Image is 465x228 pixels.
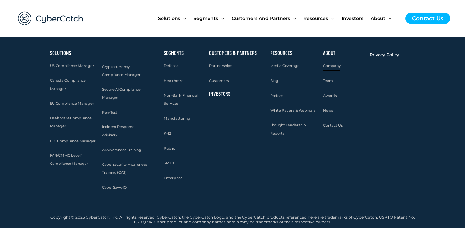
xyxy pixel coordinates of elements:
span: Defense [164,64,178,68]
a: SMBs [164,159,174,167]
a: Customers [209,77,229,85]
span: Resources [303,5,328,32]
span: White Papers & Webinars [270,108,316,113]
span: Blog [270,78,278,83]
span: Investors [342,5,363,32]
a: K-12 [164,129,171,137]
a: Thought Leadership Reports [270,121,317,137]
span: Customers and Partners [232,5,290,32]
a: CyberSavvyIQ [102,183,126,192]
span: Public [164,146,175,150]
a: EU Compliance Manager [50,99,94,107]
span: Company [323,64,340,68]
a: White Papers & Webinars [270,107,316,115]
a: Healthcare Compliance Manager [50,114,96,130]
h2: Copyright © 2025 CyberCatch, Inc. All rights reserved. CyberCatch, the CyberCatch Logo, and the C... [50,215,415,225]
h2: Segments [164,51,203,55]
a: Manufacturing [164,114,190,122]
h2: Resources [270,51,317,55]
span: Incident Response Advisory [102,124,135,137]
span: Partnerships [209,64,232,68]
span: Canada Compliance Manager [50,78,86,91]
a: FAR/CMMC Level 1 Compliance Manager [50,151,96,168]
img: CyberCatch [11,5,90,32]
a: News [323,107,333,115]
span: Menu Toggle [385,5,391,32]
span: SMBs [164,161,174,165]
a: Defense [164,62,178,70]
h2: Solutions [50,51,96,55]
a: FTC Compliance Manager [50,137,96,145]
a: Podcast [270,92,285,100]
span: Manufacturing [164,116,190,121]
span: Team [323,78,333,83]
span: Menu Toggle [328,5,334,32]
a: Partnerships [209,62,232,70]
span: Thought Leadership Reports [270,123,306,135]
span: CyberSavvyIQ [102,185,126,190]
a: AI Awareness Training [102,146,141,154]
a: Secure AI Compliance Manager [102,85,150,102]
span: Podcast [270,93,285,98]
a: Investors [209,90,230,97]
h2: Customers & Partners [209,51,264,55]
span: Enterprise [164,176,182,180]
span: Awards [323,93,337,98]
span: Cybersecurity Awareness Training (CAT) [102,162,147,175]
span: News [323,108,333,113]
a: Company [323,62,340,70]
span: Menu Toggle [290,5,296,32]
span: Pen-Test [102,110,117,115]
span: Contact Us [323,123,343,128]
nav: Site Navigation: New Main Menu [158,5,399,32]
a: Awards [323,92,337,100]
a: Blog [270,77,278,85]
span: Menu Toggle [218,5,224,32]
span: AI Awareness Training [102,148,141,152]
span: Media Coverage [270,64,300,68]
a: Canada Compliance Manager [50,77,96,93]
span: K-12 [164,131,171,135]
a: Team [323,77,333,85]
a: Enterprise [164,174,182,182]
a: Contact Us [405,13,450,24]
a: Privacy Policy [370,51,399,59]
span: FAR/CMMC Level 1 Compliance Manager [50,153,88,166]
span: Healthcare Compliance Manager [50,116,92,128]
a: Contact Us [323,121,343,130]
a: Healthcare [164,77,183,85]
a: Cybersecurity Awareness Training (CAT) [102,161,150,177]
span: Cryptocurrency Compliance Manager [102,64,141,77]
span: Menu Toggle [180,5,186,32]
a: Pen-Test [102,108,117,117]
a: Cryptocurrency Compliance Manager [102,63,150,79]
span: Segments [194,5,218,32]
a: Investors [342,5,371,32]
span: About [371,5,385,32]
a: Public [164,144,175,152]
span: EU Compliance Manager [50,101,94,106]
span: Customers [209,78,229,83]
span: Solutions [158,5,180,32]
a: Media Coverage [270,62,300,70]
span: US Compliance Manager [50,64,94,68]
span: Healthcare [164,78,183,83]
span: Non-Bank Financial Services [164,93,198,106]
a: Incident Response Advisory [102,123,150,139]
a: US Compliance Manager [50,62,94,70]
a: Non-Bank Financial Services [164,92,203,108]
span: Secure AI Compliance Manager [102,87,141,100]
span: Privacy Policy [370,52,399,57]
span: FTC Compliance Manager [50,139,96,143]
h2: About [323,51,363,55]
